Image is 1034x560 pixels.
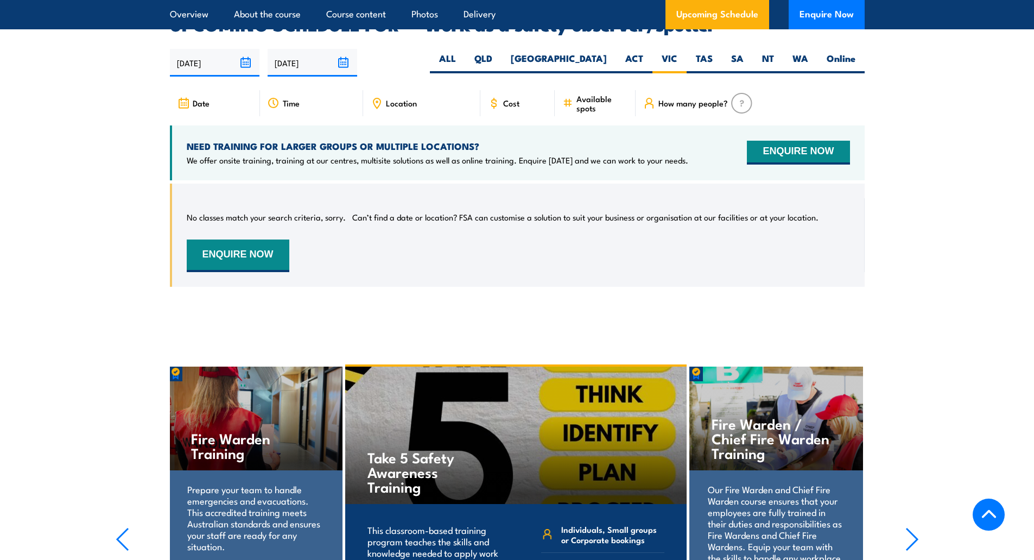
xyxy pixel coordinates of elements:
[352,212,819,223] p: Can’t find a date or location? FSA can customise a solution to suit your business or organisation...
[616,52,652,73] label: ACT
[268,49,357,77] input: To date
[283,98,300,108] span: Time
[576,94,628,112] span: Available spots
[187,240,289,272] button: ENQUIRE NOW
[753,52,783,73] label: NT
[187,155,688,166] p: We offer onsite training, training at our centres, multisite solutions as well as online training...
[386,98,417,108] span: Location
[367,450,495,494] h4: Take 5 Safety Awareness Training
[187,483,323,552] p: Prepare your team to handle emergencies and evacuations. This accredited training meets Australia...
[747,141,849,165] button: ENQUIRE NOW
[783,52,817,73] label: WA
[503,98,519,108] span: Cost
[170,49,259,77] input: From date
[652,52,687,73] label: VIC
[465,52,502,73] label: QLD
[561,524,664,545] span: Individuals, Small groups or Corporate bookings
[193,98,210,108] span: Date
[430,52,465,73] label: ALL
[817,52,865,73] label: Online
[187,212,346,223] p: No classes match your search criteria, sorry.
[687,52,722,73] label: TAS
[191,431,320,460] h4: Fire Warden Training
[502,52,616,73] label: [GEOGRAPHIC_DATA]
[722,52,753,73] label: SA
[187,140,688,152] h4: NEED TRAINING FOR LARGER GROUPS OR MULTIPLE LOCATIONS?
[658,98,728,108] span: How many people?
[712,416,840,460] h4: Fire Warden / Chief Fire Warden Training
[170,16,865,32] h2: UPCOMING SCHEDULE FOR - "Work as a safety observer/spotter"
